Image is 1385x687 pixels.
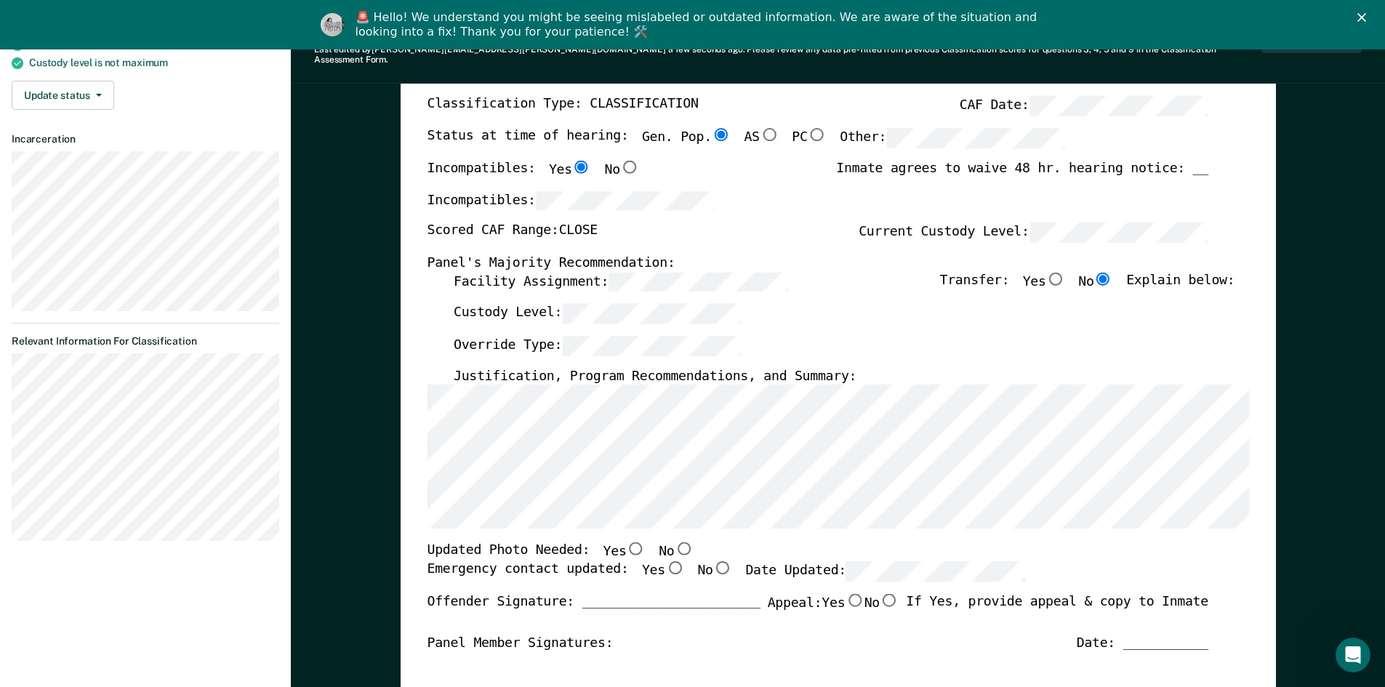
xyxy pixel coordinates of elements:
input: Current Custody Level: [1029,222,1208,243]
input: Custody Level: [562,303,741,324]
input: Institution Name: [558,64,737,84]
input: Yes [571,160,590,173]
label: Yes [1022,271,1064,292]
label: Other: [840,128,1065,148]
label: Custody Level: [453,303,741,324]
input: No [880,592,899,606]
div: Panel Member Signatures: [427,635,613,653]
iframe: Intercom live chat [1336,638,1370,672]
div: Panel's Majority Recommendation: [427,254,1208,272]
label: Current Custody Level: [859,222,1208,243]
label: No [697,561,732,582]
input: PC [807,128,826,141]
dt: Relevant Information For Classification [12,335,279,347]
span: maximum [122,57,168,68]
label: Appeal: [767,592,899,623]
div: Offender Signature: _______________________ If Yes, provide appeal & copy to Inmate [427,592,1208,635]
div: 🚨 Hello! We understand you might be seeing mislabeled or outdated information. We are aware of th... [356,10,1042,39]
label: CAF Date: [959,96,1208,116]
div: Date: ___________ [1076,635,1208,653]
label: Institution Name: [427,64,737,84]
input: Yes [665,561,683,574]
dt: Incarceration [12,133,279,145]
input: Yes [626,542,645,555]
div: Updated Photo Needed: [427,542,693,561]
label: No [1078,271,1113,292]
input: Yes [845,592,864,606]
input: No [712,561,731,574]
label: Incompatibles: [427,190,715,211]
input: Gen. Pop. [711,128,730,141]
label: Override Type: [453,335,741,355]
label: Date Updated: [745,561,1025,582]
input: Incompatibles: [535,190,714,211]
label: Classification Type: CLASSIFICATION [427,96,698,116]
img: Profile image for Kim [321,13,344,36]
div: Custody level is not [29,57,279,69]
div: Incompatibles: [427,160,639,190]
label: Gen. Pop. [641,128,730,148]
div: Status at time of hearing: [427,128,1065,160]
input: No [1093,271,1112,284]
label: PC [792,128,827,148]
label: No [659,542,694,561]
input: AS [759,128,778,141]
label: Facility Assignment: [453,271,787,292]
input: Override Type: [562,335,741,355]
label: No [604,160,639,179]
span: a few seconds ago [668,44,743,55]
label: Scored CAF Range: CLOSE [427,222,598,243]
label: No [864,592,899,611]
div: Transfer: Explain below: [939,271,1235,303]
label: Yes [603,542,645,561]
div: Inmate agrees to waive 48 hr. hearing notice: __ [836,160,1208,190]
input: Yes [1045,271,1064,284]
label: Justification, Program Recommendations, and Summary: [453,367,856,385]
div: Emergency contact updated: [427,561,1025,593]
input: CAF Date: [1029,96,1208,116]
label: Yes [822,592,864,611]
input: Other: [886,128,1065,148]
div: Last edited by [PERSON_NAME][EMAIL_ADDRESS][PERSON_NAME][DOMAIN_NAME] . Please review any data pr... [314,44,1261,65]
button: Update status [12,81,114,110]
label: Yes [548,160,590,179]
label: AS [744,128,779,148]
div: Close [1357,13,1372,22]
input: No [619,160,638,173]
span: date [239,39,260,50]
input: No [674,542,693,555]
label: Yes [641,561,683,582]
input: Date Updated: [846,561,1024,582]
input: Facility Assignment: [609,271,787,292]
